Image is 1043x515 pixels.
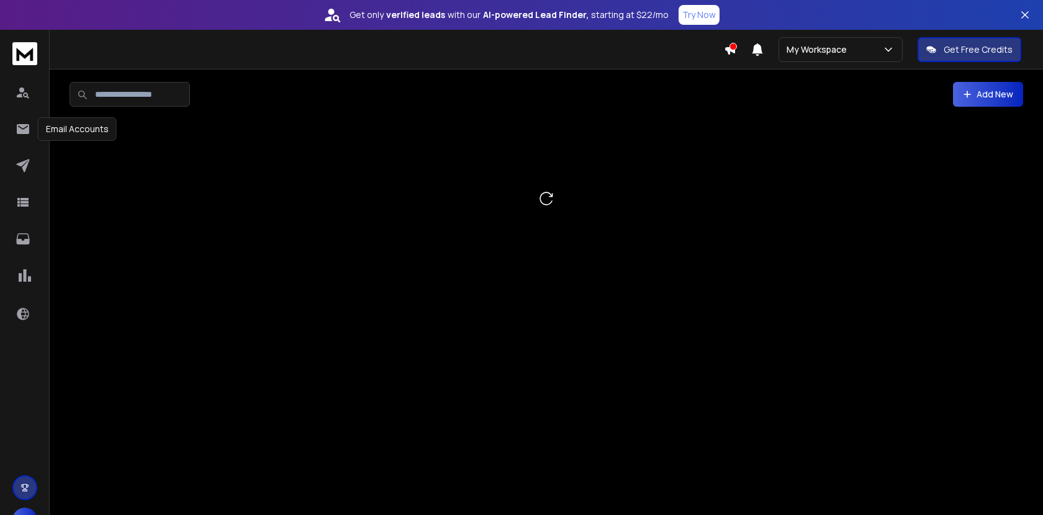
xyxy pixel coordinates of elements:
[787,43,852,56] p: My Workspace
[38,117,117,141] div: Email Accounts
[12,42,37,65] img: logo
[386,9,445,21] strong: verified leads
[918,37,1021,62] button: Get Free Credits
[953,82,1023,107] button: Add New
[350,9,669,21] p: Get only with our starting at $22/mo
[483,9,589,21] strong: AI-powered Lead Finder,
[682,9,716,21] p: Try Now
[944,43,1013,56] p: Get Free Credits
[679,5,720,25] button: Try Now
